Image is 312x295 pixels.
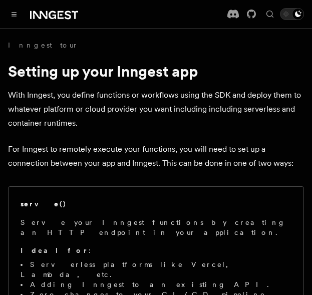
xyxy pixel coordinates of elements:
p: : [21,245,291,255]
button: Toggle navigation [8,8,20,20]
button: Toggle dark mode [280,8,304,20]
p: Serve your Inngest functions by creating an HTTP endpoint in your application. [21,217,291,237]
p: With Inngest, you define functions or workflows using the SDK and deploy them to whatever platfor... [8,88,304,130]
a: Inngest tour [8,40,78,50]
li: Adding Inngest to an existing API. [21,279,291,289]
p: For Inngest to remotely execute your functions, you will need to set up a connection between your... [8,142,304,170]
li: Serverless platforms like Vercel, Lambda, etc. [21,259,291,279]
strong: Ideal for [21,246,89,254]
button: Find something... [264,8,276,20]
h1: Setting up your Inngest app [8,62,304,80]
h2: serve() [21,199,67,209]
